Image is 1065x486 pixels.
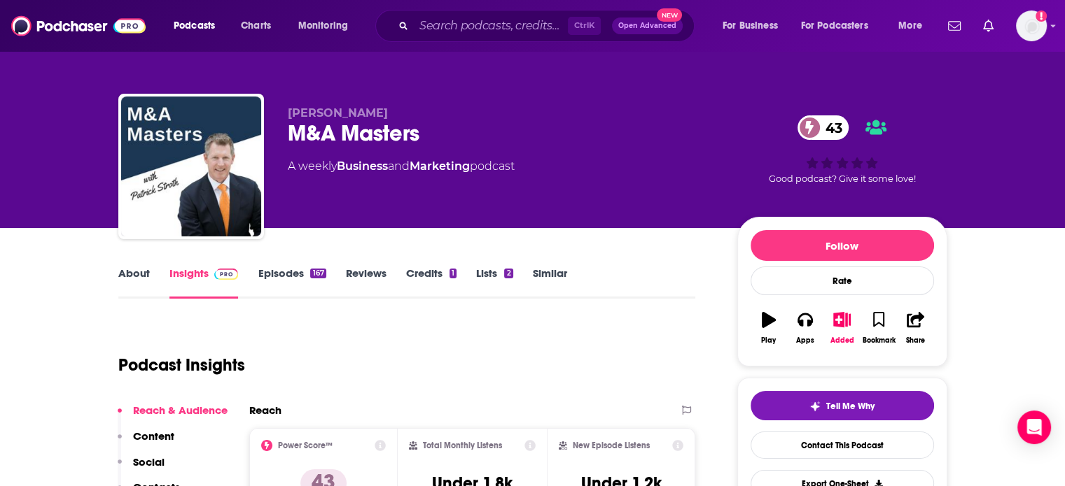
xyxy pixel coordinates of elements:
a: Contact This Podcast [751,431,934,459]
a: Similar [533,266,567,299]
button: Play [751,303,787,353]
span: Good podcast? Give it some love! [769,173,916,184]
h2: Total Monthly Listens [423,441,502,450]
a: Business [337,159,388,173]
span: New [657,8,682,22]
a: Marketing [410,159,470,173]
button: Content [118,429,174,455]
a: Show notifications dropdown [942,14,966,38]
button: Social [118,455,165,481]
div: Play [761,336,776,345]
div: Open Intercom Messenger [1017,410,1051,444]
div: Added [830,336,854,345]
h2: New Episode Listens [573,441,650,450]
span: 43 [812,115,849,140]
h2: Reach [249,403,281,417]
button: Apps [787,303,823,353]
a: Episodes167 [258,266,326,299]
button: Show profile menu [1016,10,1047,41]
button: Added [823,303,860,353]
p: Reach & Audience [133,403,228,417]
span: and [388,159,410,173]
button: open menu [713,15,795,37]
img: Podchaser - Follow, Share and Rate Podcasts [11,13,146,39]
span: For Podcasters [801,16,868,36]
button: Follow [751,230,934,261]
div: 2 [504,269,513,278]
svg: Add a profile image [1036,10,1047,22]
div: 1 [450,269,457,278]
span: Tell Me Why [826,401,875,412]
h2: Power Score™ [278,441,333,450]
a: Charts [232,15,279,37]
button: open menu [792,15,889,37]
div: 167 [310,269,326,278]
img: Podchaser Pro [214,269,239,280]
button: open menu [164,15,233,37]
span: Podcasts [174,16,215,36]
div: Share [906,336,925,345]
a: Show notifications dropdown [977,14,999,38]
input: Search podcasts, credits, & more... [414,15,568,37]
button: tell me why sparkleTell Me Why [751,391,934,420]
div: Bookmark [862,336,895,345]
span: For Business [723,16,778,36]
span: Ctrl K [568,17,601,35]
div: 43Good podcast? Give it some love! [737,106,947,193]
a: Lists2 [476,266,513,299]
button: Open AdvancedNew [612,17,683,34]
button: Reach & Audience [118,403,228,429]
span: Charts [241,16,271,36]
button: Share [897,303,933,353]
button: open menu [889,15,940,37]
a: InsightsPodchaser Pro [169,266,239,299]
span: Open Advanced [618,22,676,29]
span: More [898,16,922,36]
div: A weekly podcast [288,158,515,175]
h1: Podcast Insights [118,355,245,376]
p: Content [133,429,174,443]
a: Credits1 [406,266,457,299]
button: open menu [288,15,366,37]
img: User Profile [1016,10,1047,41]
div: Apps [796,336,814,345]
span: [PERSON_NAME] [288,106,388,120]
a: About [118,266,150,299]
a: Reviews [346,266,387,299]
img: tell me why sparkle [809,401,821,412]
span: Monitoring [298,16,348,36]
a: 43 [798,115,849,140]
span: Logged in as Bcprpro33 [1016,10,1047,41]
img: M&A Masters [121,97,261,236]
button: Bookmark [861,303,897,353]
div: Rate [751,266,934,295]
p: Social [133,455,165,469]
div: Search podcasts, credits, & more... [389,10,708,42]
